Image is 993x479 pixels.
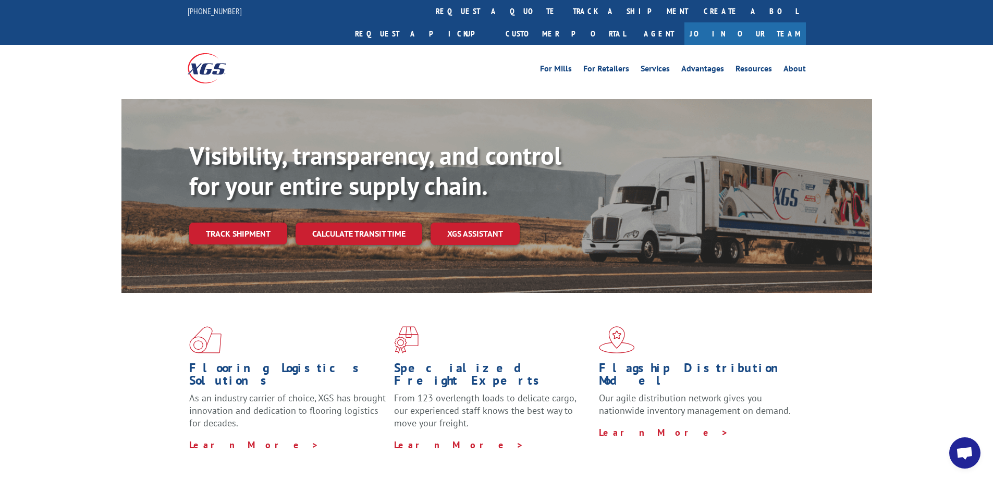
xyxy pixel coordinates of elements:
span: Our agile distribution network gives you nationwide inventory management on demand. [599,392,791,416]
a: Track shipment [189,223,287,244]
h1: Specialized Freight Experts [394,362,591,392]
h1: Flooring Logistics Solutions [189,362,386,392]
a: Advantages [681,65,724,76]
a: For Mills [540,65,572,76]
p: From 123 overlength loads to delicate cargo, our experienced staff knows the best way to move you... [394,392,591,438]
a: For Retailers [583,65,629,76]
a: [PHONE_NUMBER] [188,6,242,16]
img: xgs-icon-flagship-distribution-model-red [599,326,635,353]
a: Resources [735,65,772,76]
a: Learn More > [599,426,729,438]
a: Agent [633,22,684,45]
img: xgs-icon-total-supply-chain-intelligence-red [189,326,222,353]
a: Customer Portal [498,22,633,45]
a: Learn More > [394,439,524,451]
a: XGS ASSISTANT [431,223,520,245]
a: Services [641,65,670,76]
a: Calculate transit time [296,223,422,245]
h1: Flagship Distribution Model [599,362,796,392]
div: Open chat [949,437,980,469]
a: About [783,65,806,76]
img: xgs-icon-focused-on-flooring-red [394,326,419,353]
b: Visibility, transparency, and control for your entire supply chain. [189,139,561,202]
a: Learn More > [189,439,319,451]
a: Join Our Team [684,22,806,45]
a: Request a pickup [347,22,498,45]
span: As an industry carrier of choice, XGS has brought innovation and dedication to flooring logistics... [189,392,386,429]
